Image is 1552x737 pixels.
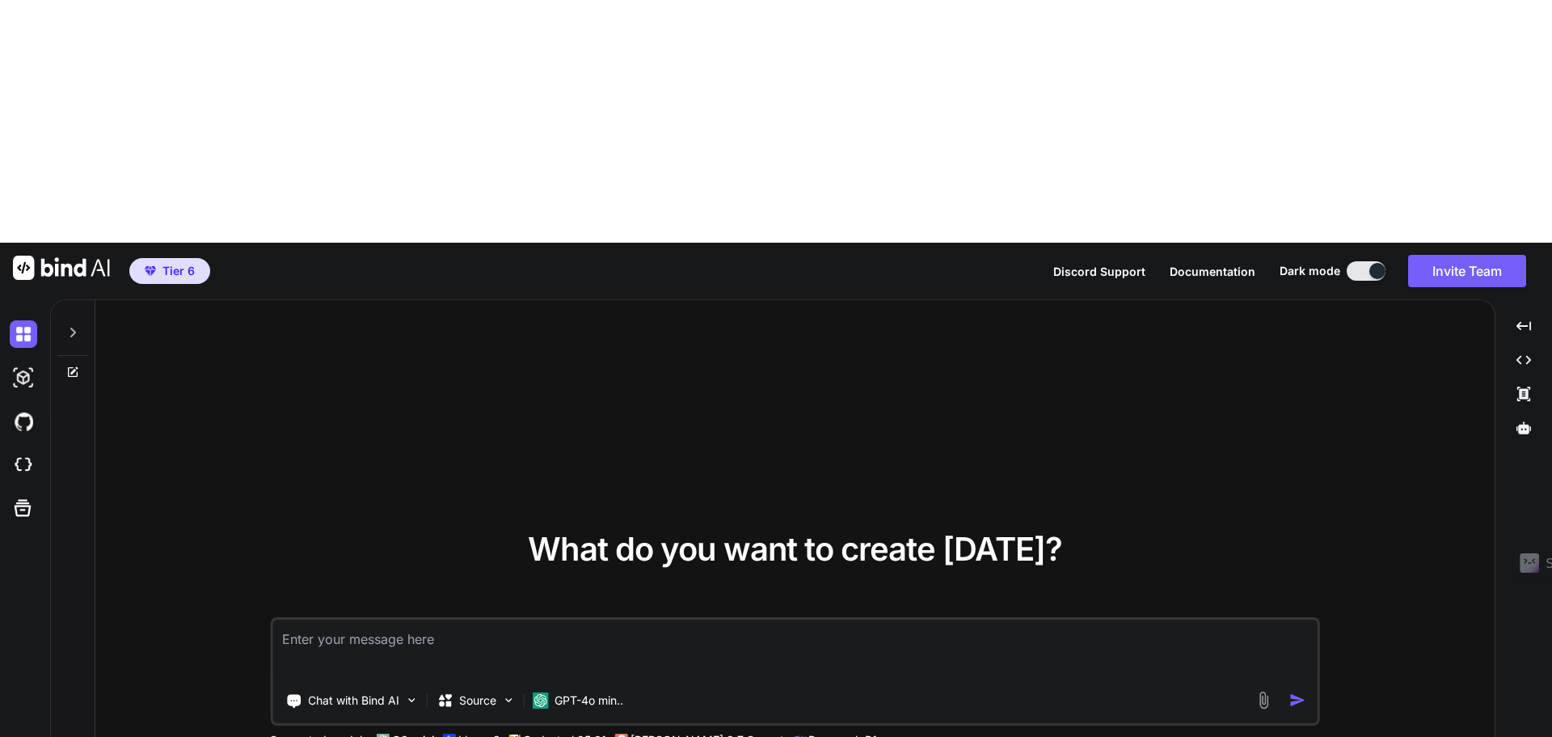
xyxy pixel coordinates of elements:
[308,693,399,709] p: Chat with Bind AI
[1408,255,1526,287] button: Invite Team
[555,693,623,709] p: GPT-4o min..
[1053,263,1145,280] button: Discord Support
[528,529,1062,569] span: What do you want to create [DATE]?
[1255,691,1273,709] img: attachment
[1170,263,1255,280] button: Documentation
[501,693,515,707] img: Pick Models
[532,693,548,709] img: GPT-4o mini
[10,451,37,479] img: cloudideIcon
[10,364,37,392] img: darkAi-studio
[162,263,195,279] span: Tier 6
[10,408,37,435] img: githubDark
[1170,265,1255,278] span: Documentation
[1280,263,1340,279] span: Dark mode
[404,693,418,707] img: Pick Tools
[1289,692,1306,709] img: icon
[13,256,110,280] img: Bind AI
[459,693,496,709] p: Source
[145,266,156,276] img: premium
[10,320,37,348] img: darkChat
[1053,265,1145,278] span: Discord Support
[129,258,210,284] button: premiumTier 6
